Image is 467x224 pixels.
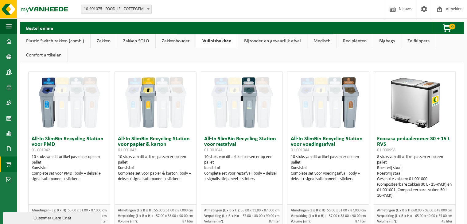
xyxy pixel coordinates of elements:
[290,154,366,182] div: 10 stuks van dit artikel passen er op een pallet
[118,214,153,218] span: Verpakking (L x B x H):
[156,34,196,48] a: Zakkenhouder
[327,209,366,212] span: 55.00 x 31.00 x 87.000 cm
[290,171,366,182] div: Complete set voor voedingsafval: body + deksel + signalisatiepaneel + stickers
[204,136,279,153] h3: All-In SlimBin Recycling Station voor restafval
[290,209,326,212] span: Afmetingen (L x B x H):
[290,165,366,171] div: Kunststof
[125,72,186,133] img: 01-001043
[290,214,325,218] span: Verpakking (L x B x H):
[238,34,307,48] a: Bijzonder en gevaarlijk afval
[118,171,193,182] div: Complete set voor papier & karton: body + deksel + signalisatiepaneel + stickers
[377,176,452,199] div: Geschikte zakken: 01-001000 (Composteerbare zakken 30 L - 25-PACK) en 01-001001 (Composteerbare z...
[204,214,239,218] span: Verpakking (L x B x H):
[377,165,452,171] div: Roestvrij staal
[3,210,103,224] iframe: chat widget
[204,154,279,182] div: 10 stuks van dit artikel passen er op een pallet
[307,34,337,48] a: Medisch
[377,148,395,153] span: 01-000998
[298,72,359,133] img: 01-001044
[182,220,193,223] span: 87 liter
[211,72,273,133] img: 01-001041
[415,214,452,218] span: 65.00 x 40.00 x 55.00 cm
[290,136,366,153] h3: All-In SlimBin Recycling Station voor voedingsafval
[377,220,397,223] span: Volume (m³):
[154,209,193,212] span: 55.00 x 31.00 x 87.000 cm
[377,214,412,218] span: Verpakking (L x B x H):
[442,220,452,223] span: 45 liter
[117,34,155,48] a: Zakken SOLO
[32,154,107,182] div: 10 stuks van dit artikel passen er op een pallet
[377,209,413,212] span: Afmetingen (L x B x H):
[269,220,279,223] span: 87 liter
[433,22,463,34] button: 0
[329,214,366,218] span: 57.00 x 33.00 x 90.00 cm
[204,165,279,171] div: Kunststof
[91,34,117,48] a: Zakken
[204,148,223,153] span: 01-001041
[384,72,445,133] img: 01-000998
[118,148,136,153] span: 01-001043
[81,5,151,14] span: 10-901075 - FOODLIE - ZOTTEGEM
[39,72,100,133] img: 01-001042
[242,214,279,218] span: 57.00 x 33.00 x 90.00 cm
[32,209,67,212] span: Afmetingen (L x B x H):
[196,34,238,48] a: Vuilnisbakken
[204,209,240,212] span: Afmetingen (L x B x H):
[377,171,452,176] div: Roestvrij staal
[20,48,68,62] a: Comfort artikelen
[32,136,107,153] h3: All-In SlimBin Recycling Station voor PMD
[355,220,366,223] span: 87 liter
[240,209,279,212] span: 55.00 x 31.00 x 87.000 cm
[204,220,224,223] span: Volume (m³):
[118,209,154,212] span: Afmetingen (L x B x H):
[32,165,107,171] div: Kunststof
[377,136,452,153] h3: Ecocasa pedaalemmer 30 + 15 L RVS
[401,34,436,48] a: Zelfkippers
[118,220,138,223] span: Volume (m³):
[20,34,90,48] a: Plastic Switch zakken (combi)
[156,214,193,218] span: 57.00 x 33.00 x 90.00 cm
[32,148,50,153] span: 01-001042
[373,34,401,48] a: Bigbags
[32,171,107,182] div: Complete set voor PMD: body + deksel + signalisatiepaneel + stickers
[337,34,373,48] a: Recipiënten
[449,24,455,29] span: 0
[413,209,452,212] span: 60.00 x 32.00 x 49.000 cm
[377,154,452,199] div: 8 stuks van dit artikel passen er op een pallet
[118,154,193,182] div: 10 stuks van dit artikel passen er op een pallet
[118,136,193,153] h3: All-In SlimBin Recycling Station voor papier & karton
[204,171,279,182] div: Complete set voor restafval: body + deksel + signalisatiepaneel + stickers
[68,209,107,212] span: 55.00 x 31.00 x 87.000 cm
[290,148,309,153] span: 01-001044
[118,165,193,171] div: Kunststof
[290,220,310,223] span: Volume (m³):
[20,22,59,34] h2: Bestel online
